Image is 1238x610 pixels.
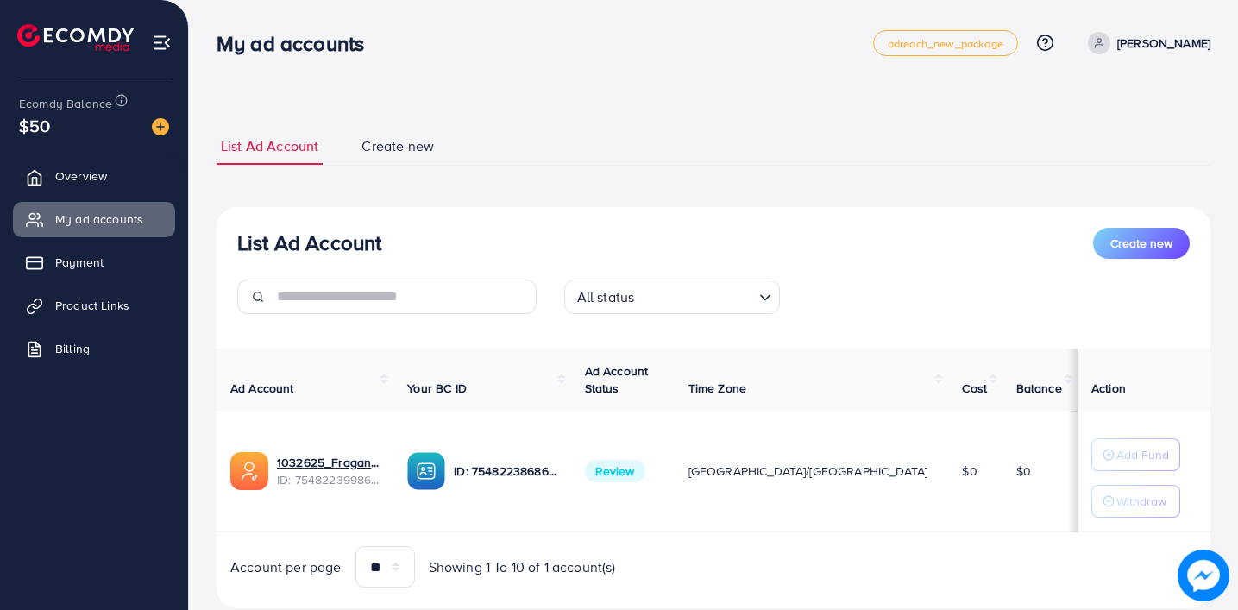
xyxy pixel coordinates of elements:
span: Cost [962,380,987,397]
p: [PERSON_NAME] [1117,33,1210,53]
h3: List Ad Account [237,230,381,255]
a: 1032625_Fraganics 1_1757457873291 [277,454,380,471]
span: Balance [1016,380,1062,397]
span: Account per page [230,557,342,577]
span: Create new [1110,235,1172,252]
h3: My ad accounts [217,31,378,56]
span: Overview [55,167,107,185]
button: Withdraw [1091,485,1180,518]
span: Action [1091,380,1126,397]
span: Review [585,460,645,482]
img: ic-ads-acc.e4c84228.svg [230,452,268,490]
span: Ad Account [230,380,294,397]
img: logo [17,24,134,51]
span: adreach_new_package [888,38,1003,49]
span: Ecomdy Balance [19,95,112,112]
span: $50 [19,113,50,138]
div: <span class='underline'>1032625_Fraganics 1_1757457873291</span></br>7548223998636015633 [277,454,380,489]
span: Your BC ID [407,380,467,397]
div: Search for option [564,280,780,314]
span: Billing [55,340,90,357]
button: Add Fund [1091,438,1180,471]
span: My ad accounts [55,211,143,228]
span: All status [574,285,638,310]
span: Showing 1 To 10 of 1 account(s) [429,557,616,577]
img: ic-ba-acc.ded83a64.svg [407,452,445,490]
span: Payment [55,254,104,271]
img: image [152,118,169,135]
span: Product Links [55,297,129,314]
p: ID: 7548223868658778113 [454,461,556,481]
img: image [1178,550,1229,601]
a: Product Links [13,288,175,323]
a: My ad accounts [13,202,175,236]
a: adreach_new_package [873,30,1018,56]
span: List Ad Account [221,136,318,156]
span: $0 [1016,462,1031,480]
button: Create new [1093,228,1190,259]
a: Overview [13,159,175,193]
span: [GEOGRAPHIC_DATA]/[GEOGRAPHIC_DATA] [688,462,928,480]
p: Withdraw [1116,491,1166,512]
span: ID: 7548223998636015633 [277,471,380,488]
a: Payment [13,245,175,280]
img: menu [152,33,172,53]
p: Add Fund [1116,444,1169,465]
a: [PERSON_NAME] [1081,32,1210,54]
span: Time Zone [688,380,746,397]
a: Billing [13,331,175,366]
span: Ad Account Status [585,362,649,397]
span: Create new [361,136,434,156]
span: $0 [962,462,977,480]
input: Search for option [639,281,751,310]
